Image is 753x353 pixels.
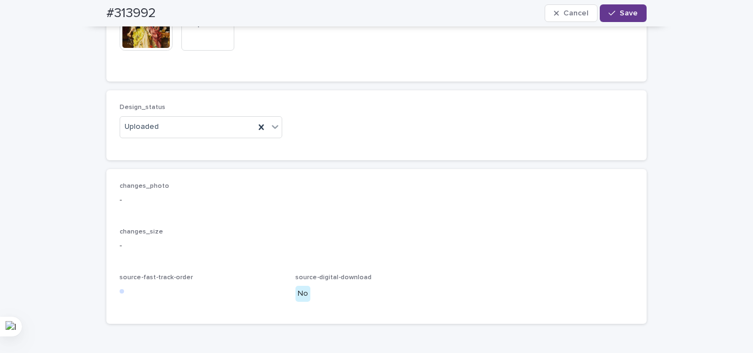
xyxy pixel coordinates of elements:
span: source-fast-track-order [120,274,193,281]
button: Save [600,4,647,22]
span: Design_status [120,104,165,111]
div: No [295,286,310,302]
p: - [120,240,633,252]
span: Cancel [563,9,588,17]
span: Save [620,9,638,17]
span: source-digital-download [295,274,372,281]
p: - [120,194,633,206]
span: changes_size [120,229,163,235]
button: Cancel [545,4,598,22]
h2: #313992 [106,6,156,21]
span: Uploaded [125,121,159,133]
span: changes_photo [120,183,169,189]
